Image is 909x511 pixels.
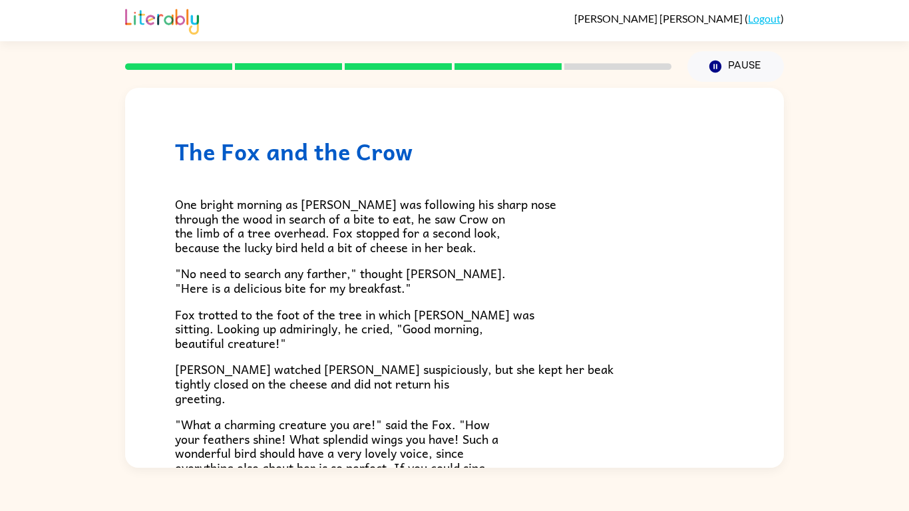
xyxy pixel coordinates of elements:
[175,415,498,506] span: "What a charming creature you are!" said the Fox. "How your feathers shine! What splendid wings y...
[175,305,534,353] span: Fox trotted to the foot of the tree in which [PERSON_NAME] was sitting. Looking up admiringly, he...
[687,51,784,82] button: Pause
[175,359,614,407] span: [PERSON_NAME] watched [PERSON_NAME] suspiciously, but she kept her beak tightly closed on the che...
[175,138,734,165] h1: The Fox and the Crow
[748,12,781,25] a: Logout
[175,263,506,297] span: "No need to search any farther," thought [PERSON_NAME]. "Here is a delicious bite for my breakfast."
[574,12,745,25] span: [PERSON_NAME] [PERSON_NAME]
[175,194,556,257] span: One bright morning as [PERSON_NAME] was following his sharp nose through the wood in search of a ...
[125,5,199,35] img: Literably
[574,12,784,25] div: ( )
